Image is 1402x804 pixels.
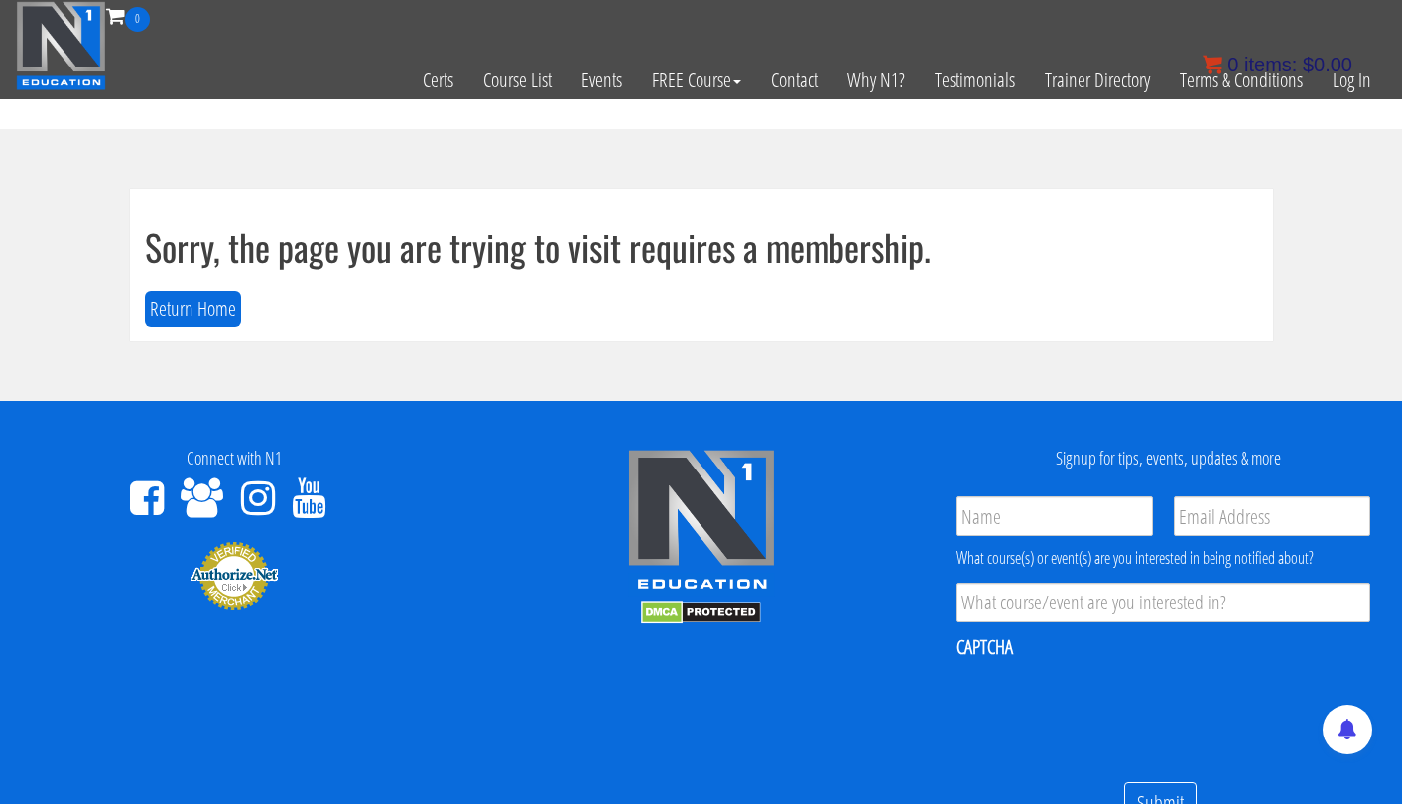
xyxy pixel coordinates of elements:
[641,601,761,624] img: DMCA.com Protection Status
[1203,55,1222,74] img: icon11.png
[1303,54,1314,75] span: $
[956,634,1013,660] label: CAPTCHA
[1203,54,1352,75] a: 0 items: $0.00
[16,1,106,90] img: n1-education
[1318,32,1386,129] a: Log In
[756,32,832,129] a: Contact
[956,673,1258,750] iframe: reCAPTCHA
[1227,54,1238,75] span: 0
[956,546,1370,570] div: What course(s) or event(s) are you interested in being notified about?
[1174,496,1370,536] input: Email Address
[145,291,241,328] button: Return Home
[106,2,150,29] a: 0
[1303,54,1352,75] bdi: 0.00
[1244,54,1297,75] span: items:
[468,32,567,129] a: Course List
[1165,32,1318,129] a: Terms & Conditions
[627,449,776,596] img: n1-edu-logo
[567,32,637,129] a: Events
[190,540,279,611] img: Authorize.Net Merchant - Click to Verify
[15,449,452,469] h4: Connect with N1
[956,496,1153,536] input: Name
[125,7,150,32] span: 0
[832,32,920,129] a: Why N1?
[950,449,1387,469] h4: Signup for tips, events, updates & more
[920,32,1030,129] a: Testimonials
[637,32,756,129] a: FREE Course
[145,227,1258,267] h1: Sorry, the page you are trying to visit requires a membership.
[1030,32,1165,129] a: Trainer Directory
[956,583,1370,622] input: What course/event are you interested in?
[408,32,468,129] a: Certs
